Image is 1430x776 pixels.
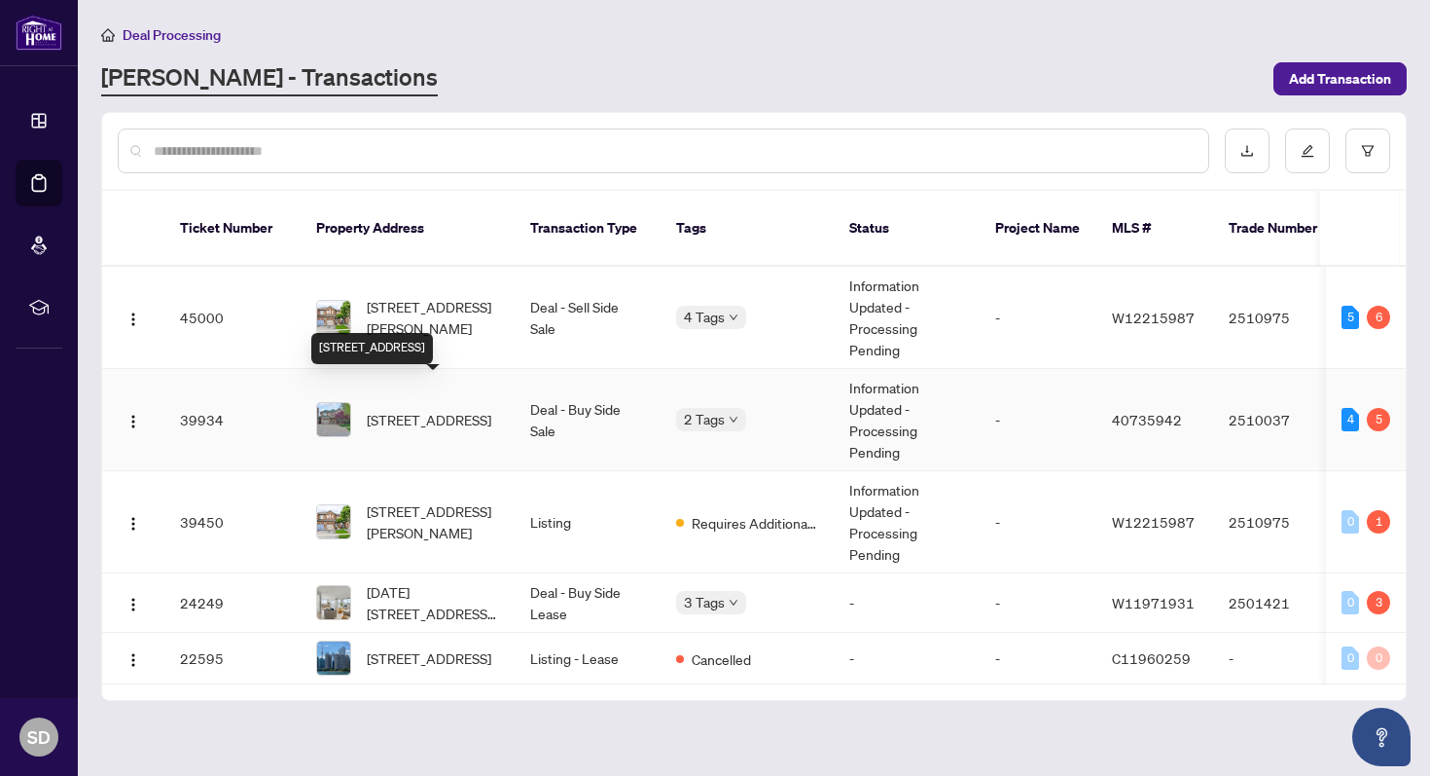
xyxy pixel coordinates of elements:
span: 2 Tags [684,408,725,430]
td: - [980,369,1096,471]
button: filter [1345,129,1390,173]
button: download [1225,129,1269,173]
span: 40735942 [1112,411,1182,428]
button: Open asap [1352,708,1411,766]
span: download [1240,144,1254,158]
span: Requires Additional Docs [692,512,818,534]
span: Cancelled [692,648,751,670]
td: 2510975 [1213,267,1349,369]
th: Trade Number [1213,191,1349,267]
th: Project Name [980,191,1096,267]
th: Tags [661,191,834,267]
div: 5 [1341,306,1359,329]
td: Information Updated - Processing Pending [834,267,980,369]
td: 39934 [164,369,301,471]
span: C11960259 [1112,649,1191,667]
th: Ticket Number [164,191,301,267]
td: Deal - Sell Side Sale [515,267,661,369]
div: 3 [1367,591,1390,614]
img: Logo [125,312,141,327]
img: thumbnail-img [317,642,350,675]
button: Logo [118,404,149,435]
td: - [834,633,980,684]
td: 39450 [164,471,301,573]
div: 0 [1341,591,1359,614]
img: Logo [125,597,141,612]
span: filter [1361,144,1375,158]
img: logo [16,15,62,51]
span: W12215987 [1112,513,1195,531]
div: 0 [1341,510,1359,534]
button: Add Transaction [1273,62,1407,95]
span: [STREET_ADDRESS] [367,647,491,669]
th: Property Address [301,191,515,267]
button: Logo [118,506,149,537]
span: edit [1301,144,1314,158]
td: 24249 [164,573,301,633]
td: - [980,267,1096,369]
td: - [980,633,1096,684]
td: 2501421 [1213,573,1349,633]
button: Logo [118,302,149,333]
span: Add Transaction [1289,63,1391,94]
img: Logo [125,414,141,429]
div: [STREET_ADDRESS] [311,333,433,364]
span: [STREET_ADDRESS][PERSON_NAME] [367,500,499,543]
td: - [1213,633,1349,684]
div: 6 [1367,306,1390,329]
span: [STREET_ADDRESS][PERSON_NAME] [367,296,499,339]
span: W11971931 [1112,594,1195,611]
div: 1 [1367,510,1390,534]
span: down [729,415,738,425]
td: - [980,471,1096,573]
td: 2510037 [1213,369,1349,471]
div: 5 [1367,408,1390,431]
div: 4 [1341,408,1359,431]
button: edit [1285,129,1330,173]
img: Logo [125,652,141,668]
div: 0 [1367,647,1390,670]
td: - [980,573,1096,633]
span: home [101,28,115,42]
td: 22595 [164,633,301,684]
td: Listing - Lease [515,633,661,684]
span: W12215987 [1112,309,1195,326]
th: Status [834,191,980,267]
img: thumbnail-img [317,403,350,436]
img: thumbnail-img [317,505,350,538]
span: 4 Tags [684,306,725,328]
td: 2510975 [1213,471,1349,573]
th: Transaction Type [515,191,661,267]
span: SD [27,723,51,751]
td: Deal - Buy Side Sale [515,369,661,471]
td: - [834,573,980,633]
span: [DATE][STREET_ADDRESS][DATE] [367,581,499,624]
span: 3 Tags [684,591,725,613]
button: Logo [118,643,149,674]
a: [PERSON_NAME] - Transactions [101,61,438,96]
td: Deal - Buy Side Lease [515,573,661,633]
td: Listing [515,471,661,573]
span: Deal Processing [123,26,221,44]
span: down [729,313,738,322]
button: Logo [118,587,149,618]
td: Information Updated - Processing Pending [834,369,980,471]
img: Logo [125,516,141,532]
td: 45000 [164,267,301,369]
span: [STREET_ADDRESS] [367,409,491,430]
img: thumbnail-img [317,301,350,334]
th: MLS # [1096,191,1213,267]
span: down [729,598,738,608]
div: 0 [1341,647,1359,670]
td: Information Updated - Processing Pending [834,471,980,573]
img: thumbnail-img [317,586,350,619]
